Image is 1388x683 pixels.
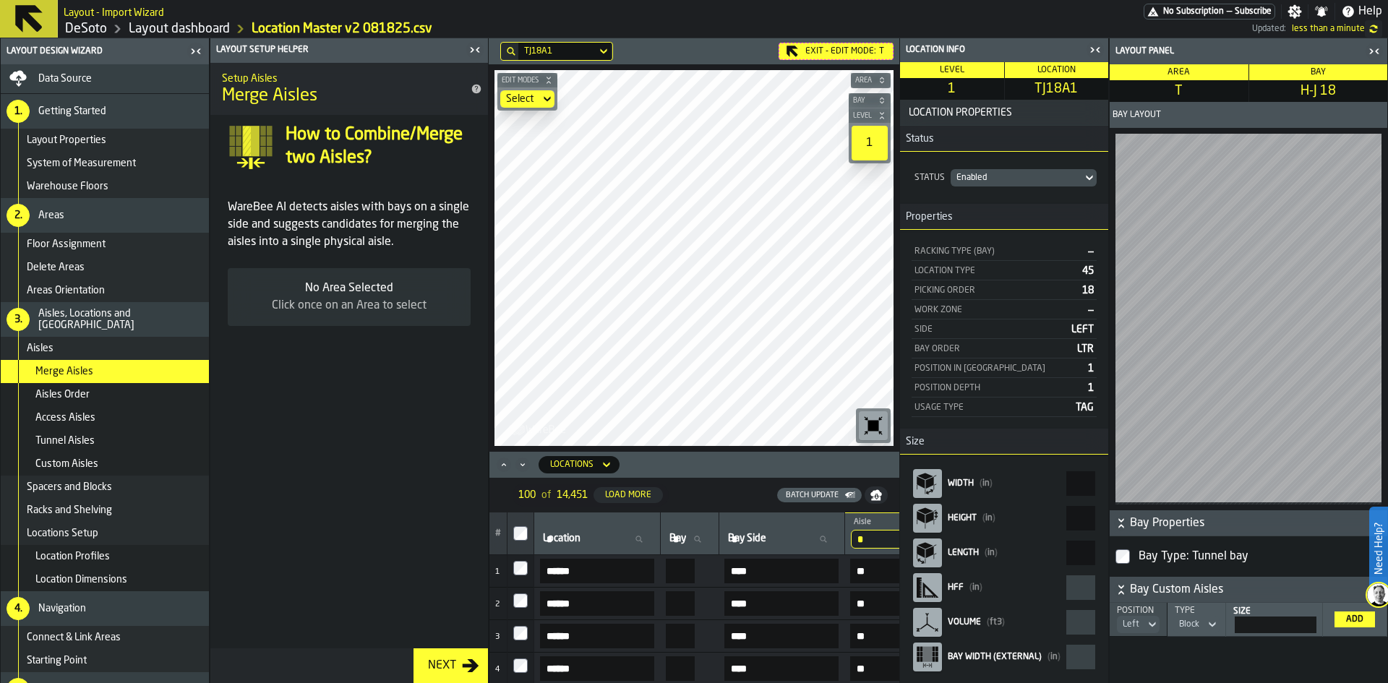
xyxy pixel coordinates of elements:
li: menu Navigation [1,591,209,626]
span: ( [969,583,972,592]
span: ft3 [987,618,1005,627]
span: Size [900,436,925,447]
label: InputCheckbox-label-react-aria1869009307-:r3cot: [513,626,528,640]
label: react-aria1869009307-:r3cvf: [912,640,1097,674]
label: react-aria1869009307-:r3cd3: [1232,606,1316,633]
div: 4. [7,597,30,620]
label: CA11A5-locationBay [666,591,713,616]
header: Layout Design Wizard [1,38,209,64]
label: CA11A1-locationBay [666,559,713,583]
span: 100 [518,489,536,501]
button: button-Load More [594,487,663,503]
span: # [495,528,501,538]
span: ( [985,549,988,557]
div: DropdownMenuValue-locations [550,460,594,470]
span: Data Source [38,73,92,85]
span: TJ18A1 [1008,81,1106,97]
div: StatList-item-Usage Type [912,398,1097,417]
div: DropdownMenuValue- [1123,619,1139,630]
label: InputCheckbox-label-react-aria1869009307-:r3cpu: [513,658,528,673]
span: Bay [850,97,875,105]
span: LTR [1077,344,1094,354]
div: StatList-item-Racking Type (Bay) [912,241,1097,261]
input: InputCheckbox-label-react-aria1869009307-:r3cmr: [513,561,528,575]
input: label [725,530,839,549]
span: Floor Assignment [27,239,106,250]
div: StatList-item-Bay Order [912,339,1097,358]
div: Click once on an Area to select [239,297,459,314]
button: button- [1110,510,1387,536]
div: StatList-item-Side [912,319,1097,339]
label: input-value- [850,559,964,583]
span: Navigation [38,603,86,614]
div: Load More [599,490,657,500]
h3: title-section-Size [900,429,1108,455]
div: DropdownMenuValue-locations [539,456,620,473]
span: 1 [1088,383,1094,393]
input: input-value- input-value- [724,559,839,583]
li: menu Starting Point [1,649,209,672]
span: ) [1058,653,1061,661]
div: Work Zone [914,305,1082,315]
button: button- [849,108,891,123]
nav: Breadcrumb [64,20,658,38]
label: input-value- [540,656,654,681]
div: TypeDropdownMenuValue-1 [1173,606,1220,633]
div: Add [1340,614,1369,624]
label: InputCheckbox-label-react-aria1869009307-:r3cd1: [1115,542,1381,571]
span: Locations Setup [27,528,98,539]
div: DropdownMenuValue-TJ18A1 [518,43,611,60]
div: ButtonLoadMore-Load More-Prev-First-Last [507,484,674,507]
span: — [1088,305,1094,315]
input: react-aria1869009307-:r3cvd: react-aria1869009307-:r3cvd: [1066,610,1095,635]
li: menu Warehouse Floors [1,175,209,198]
span: Status [900,133,934,145]
input: input-value- input-value- [724,591,839,616]
label: InputCheckbox-label-react-aria1869009307-:r3cns: [513,593,528,608]
div: Position [1114,606,1160,616]
div: Layout Setup Helper [213,45,465,55]
span: Areas Orientation [27,285,105,296]
label: button-toggle-Notifications [1308,4,1335,19]
span: Racks and Shelving [27,504,112,516]
span: T [1113,83,1246,99]
div: Bay Order [914,344,1071,354]
header: Layout panel [1110,38,1387,64]
span: label [728,533,766,544]
span: label [854,517,871,527]
span: in [969,583,982,592]
li: menu Location Profiles [1,545,209,568]
h2: Sub Title [64,4,164,19]
label: button-toggle-Settings [1282,4,1308,19]
div: input-question-How to Combine/Merge two Aisles? [216,124,482,170]
div: Exit - Edit Mode: [779,43,894,60]
span: Subscribe [1235,7,1272,17]
span: Level [850,112,875,120]
a: link-to-/wh/i/53489ce4-9a4e-4130-9411-87a947849922/designer [129,21,230,37]
div: StatusDropdownMenuValue-Enabled [912,166,1097,189]
input: input-value- input-value- [540,591,654,616]
li: menu Racks and Shelving [1,499,209,522]
div: Next [422,657,462,674]
span: ) [1002,618,1005,627]
div: title-Merge Aisles [210,63,488,115]
li: menu Floor Assignment [1,233,209,256]
li: menu Aisles [1,337,209,360]
input: InputCheckbox-label-react-aria1869009307-:r3cma: [513,526,528,541]
label: input-value- [540,559,654,583]
label: react-aria1869009307-:r3cvd: [912,605,1097,640]
input: react-aria1869009307-:r3cvf: react-aria1869009307-:r3cvf: [1066,645,1095,669]
h4: How to Combine/Merge two Aisles? [286,124,471,170]
label: react-aria1869009307-:r3cv9: [912,536,1097,570]
label: CA11B5-locationBay [666,656,713,681]
span: H-J 18 [1252,83,1385,99]
span: Aisles, Locations and [GEOGRAPHIC_DATA] [38,308,203,331]
div: No Area Selected [239,280,459,297]
span: label [543,533,581,544]
span: Tunnel Aisles [35,435,95,447]
label: input-value- [724,559,839,583]
div: button-toolbar-undefined [856,408,891,443]
span: LEFT [1071,325,1094,335]
div: Location Type [914,266,1076,276]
